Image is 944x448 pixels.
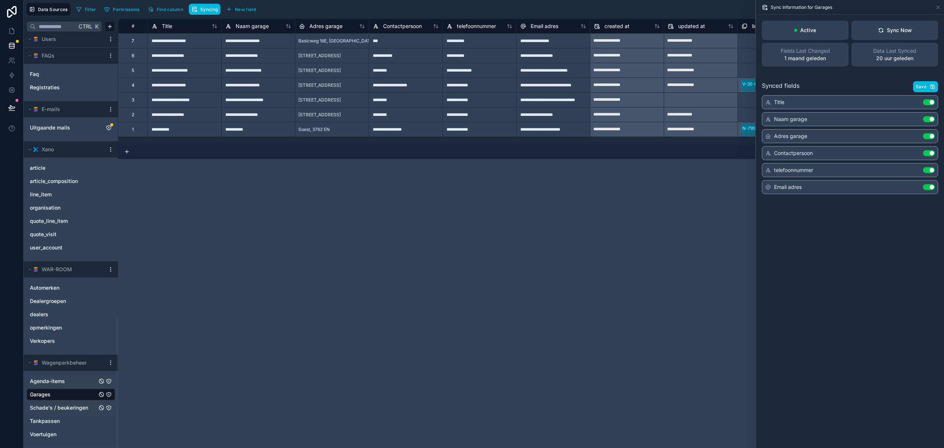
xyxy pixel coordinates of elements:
[30,337,55,345] span: Verkopers
[73,4,99,15] button: Filter
[30,124,97,131] a: Uitgaande mails
[851,21,938,40] button: Sync Now
[27,3,70,15] button: Data Sources
[30,284,97,292] a: Automerken
[27,122,115,134] div: Uitgaande mails
[30,204,60,211] span: organisation
[30,378,65,385] span: Agenda-items
[916,84,927,90] span: Save
[27,402,115,414] div: Schade's / beukeringen
[42,35,56,43] span: Users
[27,82,115,93] div: Registraties
[101,4,145,15] a: Permissions
[30,124,70,131] span: Uitgaande mails
[762,81,799,92] span: Synced fields
[800,27,816,34] p: Active
[132,97,134,103] div: 3
[30,178,97,185] a: article_composition
[298,53,341,59] span: [STREET_ADDRESS]
[157,7,183,12] span: Find column
[298,97,341,103] span: [STREET_ADDRESS]
[876,55,913,62] p: 20 uur geleden
[30,84,97,91] a: Registraties
[781,47,830,55] span: Fields Last Changed
[30,297,97,305] a: Dealergroepen
[774,99,784,106] span: Title
[30,311,97,318] a: dealers
[124,23,142,29] div: #
[132,68,134,73] div: 5
[30,284,59,292] span: Automerken
[298,127,330,132] span: Soest, 3762 EN
[27,428,115,440] div: Voertuigen
[774,116,807,123] span: Naam garage
[42,106,60,113] span: E-mails
[30,404,97,411] a: Schade's / beukeringen
[30,391,97,398] a: Garages
[223,4,258,15] button: New field
[30,217,97,225] a: quote_line_item
[752,23,818,30] span: link to voertuigen collection
[42,359,87,366] span: Wagenparkbeheer
[38,7,68,12] span: Data Sources
[42,146,54,153] span: Xano
[309,23,343,30] span: Adres garage
[27,189,115,200] div: line_item
[30,217,68,225] span: quote_line_item
[132,53,134,59] div: 6
[78,22,93,31] span: Ctrl
[132,127,134,132] div: 1
[162,23,172,30] span: Title
[236,23,269,30] span: Naam garage
[235,7,256,12] span: New field
[771,4,832,10] span: Sync Information for Garages
[30,70,39,78] span: Faq
[30,431,56,438] span: Voertuigen
[298,82,341,88] span: [STREET_ADDRESS]
[873,47,916,55] span: Data Last Synced
[774,132,807,140] span: Adres garage
[774,149,813,157] span: Contactpersoon
[784,55,826,62] p: 1 maand geleden
[30,191,97,198] a: line_item
[27,282,115,294] div: Automerken
[383,23,422,30] span: Contactpersoon
[27,215,115,227] div: quote_line_item
[298,112,341,118] span: [STREET_ADDRESS]
[913,81,938,92] button: Save
[27,415,115,427] div: Tankpassen
[30,191,52,198] span: line_item
[33,266,39,272] img: SmartSuite logo
[30,178,78,185] span: article_composition
[27,175,115,187] div: article_composition
[27,309,115,320] div: dealers
[30,324,97,331] a: opmerkingen
[27,375,115,387] div: Agenda-items
[27,358,105,368] button: SmartSuite logoWagenparkbeheer
[30,378,97,385] a: Agenda-items
[27,264,105,275] button: SmartSuite logoWAR-ROOM
[27,68,115,80] div: Faq
[27,389,115,400] div: Garages
[30,84,60,91] span: Registraties
[113,7,139,12] span: Permissions
[33,106,39,112] img: SmartSuite logo
[30,244,97,251] a: user_account
[132,112,134,118] div: 2
[30,70,97,78] a: Faq
[30,337,97,345] a: Verkopers
[30,244,62,251] span: user_account
[30,297,66,305] span: Dealergroepen
[27,228,115,240] div: quote_visit
[30,391,51,398] span: Garages
[27,144,105,155] button: Xano logoXano
[30,231,56,238] span: quote_visit
[774,183,802,191] span: Email adres
[30,324,62,331] span: opmerkingen
[33,53,39,59] img: SmartSuite logo
[132,38,134,44] div: 7
[30,417,60,425] span: Tankpassen
[30,204,97,211] a: organisation
[27,202,115,214] div: organisation
[94,24,99,29] span: K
